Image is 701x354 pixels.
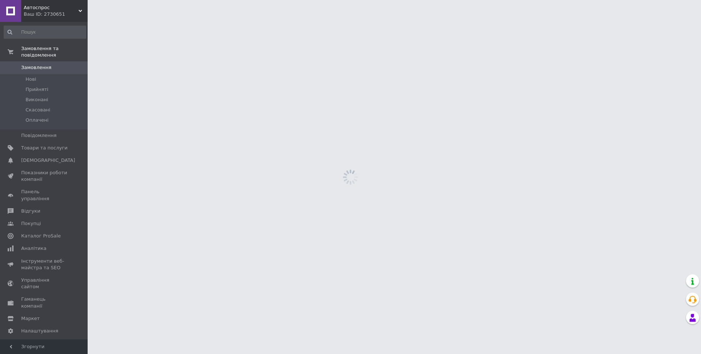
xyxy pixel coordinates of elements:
span: Нові [26,76,36,83]
span: Повідомлення [21,132,57,139]
span: Автоспрос [24,4,78,11]
span: Відгуки [21,208,40,214]
span: Виконані [26,96,48,103]
span: Товари та послуги [21,145,68,151]
span: Оплачені [26,117,49,123]
span: Гаманець компанії [21,296,68,309]
span: Покупці [21,220,41,227]
div: Ваш ID: 2730651 [24,11,88,18]
span: Показники роботи компанії [21,170,68,183]
span: Управління сайтом [21,277,68,290]
span: Замовлення та повідомлення [21,45,88,58]
span: Аналітика [21,245,46,252]
span: Замовлення [21,64,51,71]
span: Скасовані [26,107,50,113]
span: Панель управління [21,189,68,202]
input: Пошук [4,26,86,39]
span: Прийняті [26,86,48,93]
span: Налаштування [21,328,58,334]
span: Інструменти веб-майстра та SEO [21,258,68,271]
span: Маркет [21,315,40,322]
span: [DEMOGRAPHIC_DATA] [21,157,75,164]
span: Каталог ProSale [21,233,61,239]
